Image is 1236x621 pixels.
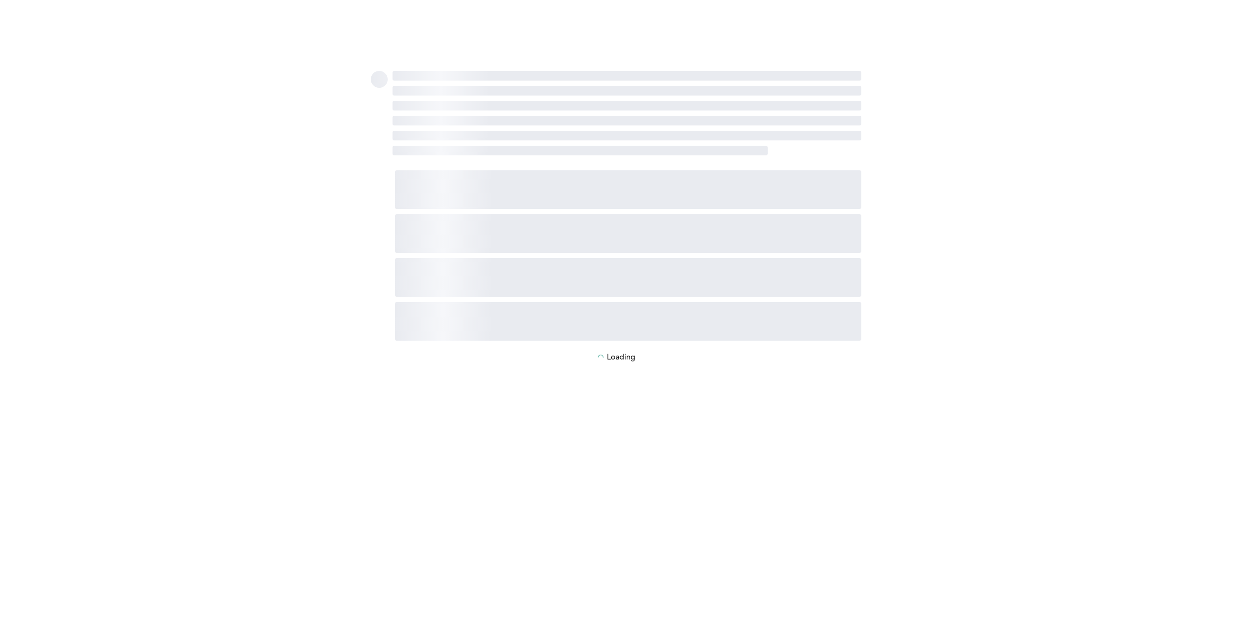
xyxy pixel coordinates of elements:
[607,353,635,362] p: Loading
[393,101,861,110] span: ‌
[371,71,388,88] span: ‌
[393,116,861,125] span: ‌
[393,146,768,155] span: ‌
[395,170,861,209] span: ‌
[393,86,861,96] span: ‌
[393,71,861,81] span: ‌
[395,258,861,297] span: ‌
[395,214,861,253] span: ‌
[393,131,861,140] span: ‌
[395,302,861,341] span: ‌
